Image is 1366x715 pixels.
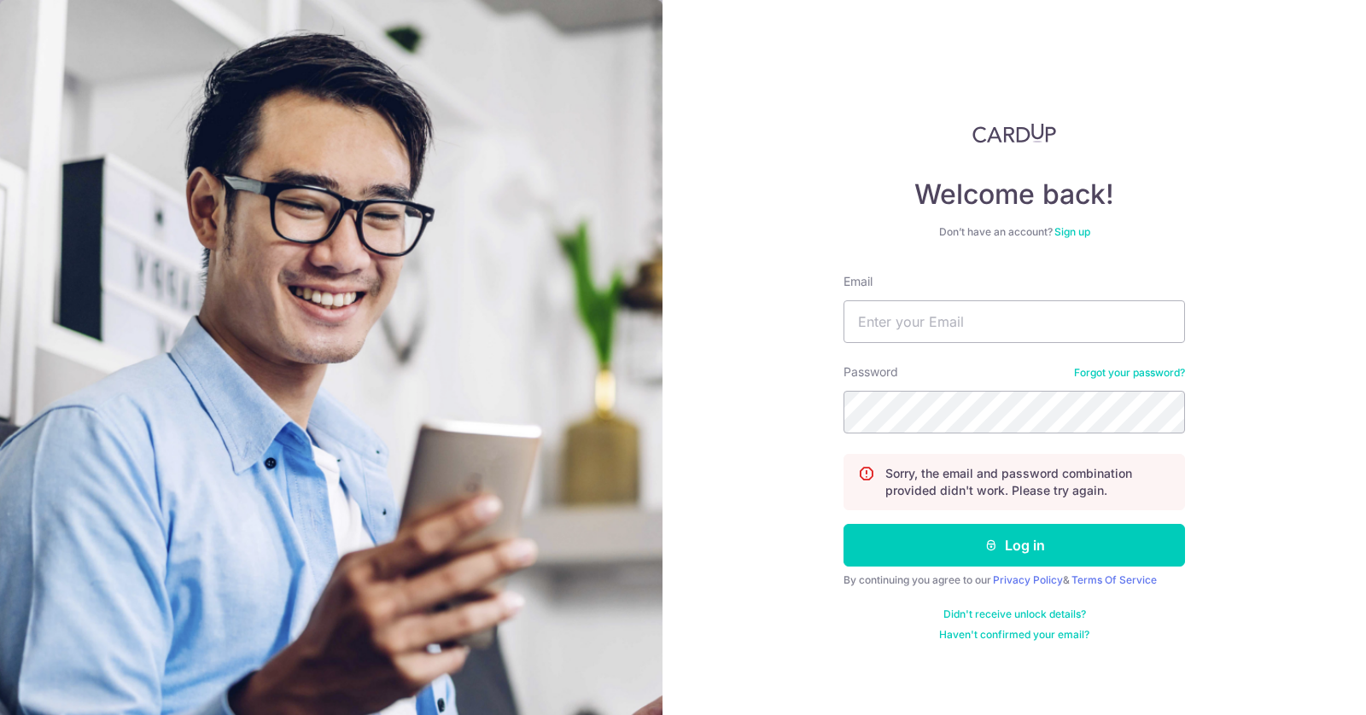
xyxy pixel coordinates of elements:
[885,465,1170,499] p: Sorry, the email and password combination provided didn't work. Please try again.
[972,123,1056,143] img: CardUp Logo
[844,177,1185,212] h4: Welcome back!
[844,524,1185,567] button: Log in
[844,273,873,290] label: Email
[993,573,1063,586] a: Privacy Policy
[939,628,1089,642] a: Haven't confirmed your email?
[844,573,1185,587] div: By continuing you agree to our &
[844,225,1185,239] div: Don’t have an account?
[1071,573,1157,586] a: Terms Of Service
[943,607,1086,621] a: Didn't receive unlock details?
[844,363,898,381] label: Password
[1054,225,1090,238] a: Sign up
[1074,366,1185,380] a: Forgot your password?
[844,300,1185,343] input: Enter your Email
